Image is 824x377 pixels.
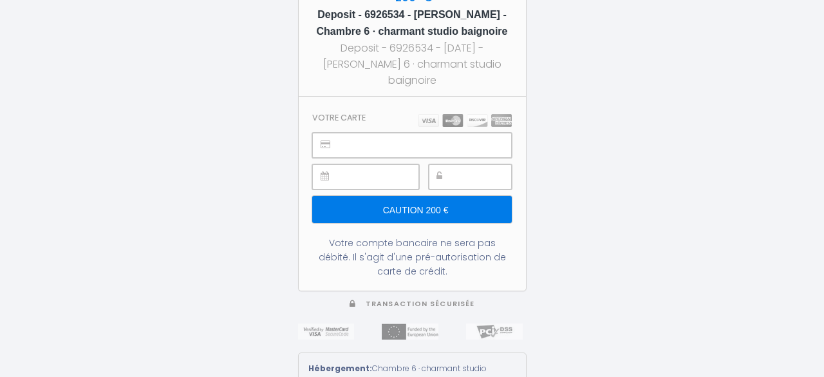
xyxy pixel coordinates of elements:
img: carts.png [418,114,512,127]
h3: Votre carte [312,113,366,122]
iframe: Secure payment input frame [458,165,511,189]
strong: Hébergement: [308,363,372,374]
div: Deposit - 6926534 - [DATE] - [PERSON_NAME] 6 · charmant studio baignoire [310,40,514,88]
iframe: Secure payment input frame [341,133,510,157]
span: Transaction sécurisée [366,299,474,309]
input: Caution 200 € [312,196,511,223]
div: Votre compte bancaire ne sera pas débité. Il s'agit d'une pré-autorisation de carte de crédit. [312,236,511,278]
iframe: Secure payment input frame [341,165,418,189]
h5: Deposit - 6926534 - [PERSON_NAME] - Chambre 6 · charmant studio baignoire [310,6,514,40]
